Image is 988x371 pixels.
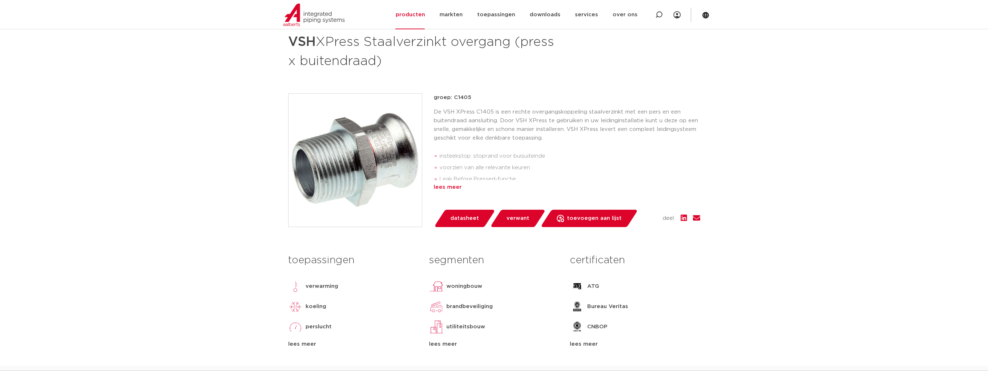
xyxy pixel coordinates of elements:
p: woningbouw [446,282,482,291]
div: lees meer [570,340,700,349]
h1: XPress Staalverzinkt overgang (press x buitendraad) [288,31,560,70]
img: CNBOP [570,320,584,334]
span: verwant [506,213,529,224]
img: utiliteitsbouw [429,320,443,334]
h3: certificaten [570,253,700,268]
div: lees meer [288,340,418,349]
p: De VSH XPress C1405 is een rechte overgangskoppeling staalverzinkt met een pers en een buitendraa... [434,108,700,142]
li: Leak Before Pressed-functie [440,174,700,185]
p: koeling [306,302,326,311]
a: verwant [490,210,546,227]
p: perslucht [306,323,332,331]
img: woningbouw [429,279,443,294]
p: verwarming [306,282,338,291]
li: insteekstop: stoprand voor buisuiteinde [440,150,700,162]
p: groep: C1405 [434,93,700,102]
p: CNBOP [587,323,607,331]
img: ATG [570,279,584,294]
span: toevoegen aan lijst [567,213,622,224]
img: koeling [288,299,303,314]
img: Product Image for VSH XPress Staalverzinkt overgang (press x buitendraad) [289,94,422,227]
h3: segmenten [429,253,559,268]
strong: VSH [288,35,316,48]
span: deel: [663,214,675,223]
p: brandbeveiliging [446,302,493,311]
p: ATG [587,282,599,291]
div: lees meer [429,340,559,349]
img: Bureau Veritas [570,299,584,314]
p: Bureau Veritas [587,302,628,311]
a: datasheet [434,210,495,227]
li: voorzien van alle relevante keuren [440,162,700,174]
img: perslucht [288,320,303,334]
h3: toepassingen [288,253,418,268]
img: verwarming [288,279,303,294]
div: lees meer [434,183,700,192]
p: utiliteitsbouw [446,323,485,331]
span: datasheet [450,213,479,224]
img: brandbeveiliging [429,299,443,314]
